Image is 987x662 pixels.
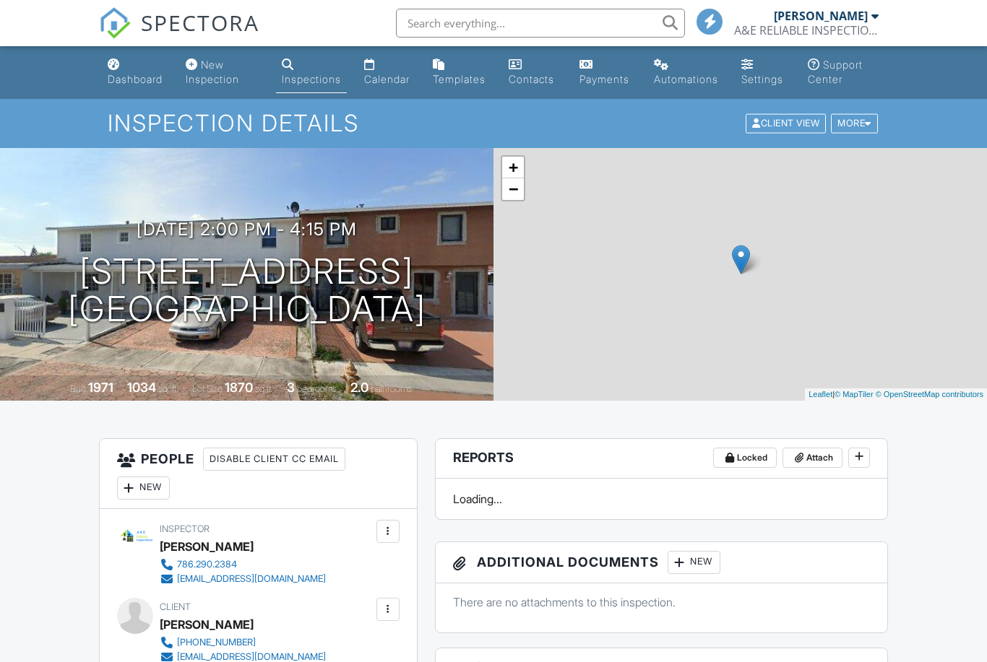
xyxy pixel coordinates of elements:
span: Client [160,601,191,612]
div: Automations [654,73,718,85]
span: sq.ft. [255,383,273,394]
a: Zoom out [502,178,524,200]
div: 3 [287,380,295,395]
a: Payments [574,52,637,93]
div: Contacts [509,73,554,85]
div: Calendar [364,73,410,85]
div: New [117,476,170,500]
a: Calendar [358,52,415,93]
a: New Inspection [180,52,265,93]
h3: Additional Documents [436,542,887,583]
span: bedrooms [297,383,337,394]
div: 1870 [225,380,253,395]
input: Search everything... [396,9,685,38]
a: Leaflet [809,390,832,398]
div: New [668,551,720,574]
span: bathrooms [371,383,412,394]
div: 786.290.2384 [177,559,237,570]
span: sq. ft. [158,383,178,394]
span: SPECTORA [141,7,259,38]
a: Inspections [276,52,347,93]
div: [PERSON_NAME] [774,9,868,23]
a: Templates [427,52,491,93]
a: [PHONE_NUMBER] [160,635,326,650]
div: [PERSON_NAME] [160,536,254,557]
h1: Inspection Details [108,110,879,136]
span: Lot Size [192,383,223,394]
div: [PERSON_NAME] [160,614,254,635]
div: Templates [433,73,486,85]
div: Dashboard [108,73,163,85]
a: Dashboard [102,52,168,93]
div: Settings [741,73,783,85]
h3: People [100,439,417,509]
a: [EMAIL_ADDRESS][DOMAIN_NAME] [160,572,326,586]
a: 786.290.2384 [160,557,326,572]
div: | [805,388,987,401]
a: Client View [744,117,829,128]
div: A&E RELIABLE INSPECTIONS LLC [734,23,879,38]
a: © OpenStreetMap contributors [876,390,983,398]
div: Disable Client CC Email [203,448,345,471]
div: More [831,114,878,134]
div: Payments [579,73,629,85]
div: Support Center [808,58,863,85]
a: SPECTORA [99,19,259,50]
a: Settings [736,52,790,93]
div: New Inspection [186,58,239,85]
p: There are no attachments to this inspection. [453,594,870,610]
div: [PHONE_NUMBER] [177,637,256,648]
div: Inspections [282,73,341,85]
div: 2.0 [350,380,368,395]
a: Automations (Basic) [648,52,724,93]
a: © MapTiler [835,390,874,398]
h3: [DATE] 2:00 pm - 4:15 pm [137,219,357,239]
h1: [STREET_ADDRESS] [GEOGRAPHIC_DATA] [68,253,426,329]
span: Built [70,383,86,394]
div: Client View [746,114,826,134]
a: Zoom in [502,157,524,178]
img: The Best Home Inspection Software - Spectora [99,7,131,39]
div: 1034 [127,380,156,395]
a: Contacts [503,52,562,93]
a: Support Center [802,52,885,93]
div: [EMAIL_ADDRESS][DOMAIN_NAME] [177,573,326,585]
span: Inspector [160,523,210,534]
div: 1971 [88,380,113,395]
